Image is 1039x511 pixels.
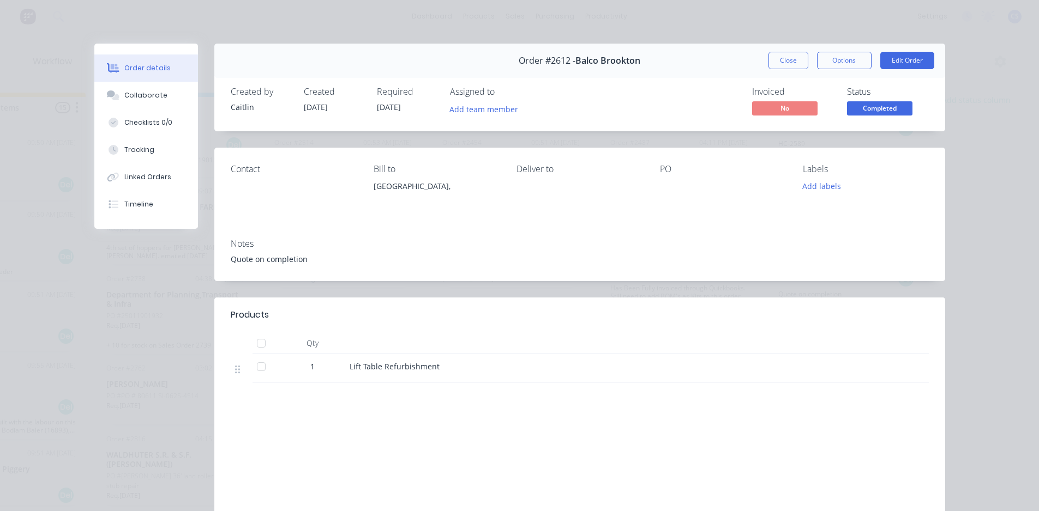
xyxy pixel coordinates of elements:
button: Add labels [797,179,847,193]
div: Created [304,87,364,97]
span: Lift Table Refurbishment [350,361,440,372]
div: Labels [803,164,928,174]
div: [GEOGRAPHIC_DATA], [374,179,499,214]
span: Order #2612 - [519,56,575,66]
span: 1 [310,361,315,372]
div: Assigned to [450,87,559,97]
div: Order details [124,63,171,73]
div: Created by [231,87,291,97]
button: Completed [847,101,912,118]
button: Add team member [443,101,524,116]
button: Edit Order [880,52,934,69]
div: Tracking [124,145,154,155]
button: Tracking [94,136,198,163]
button: Collaborate [94,82,198,109]
span: Completed [847,101,912,115]
button: Close [768,52,808,69]
div: PO [660,164,785,174]
button: Timeline [94,191,198,218]
span: [DATE] [304,102,328,112]
div: Caitlin [231,101,291,113]
div: Linked Orders [124,172,171,182]
span: Balco Brookton [575,56,640,66]
button: Add team member [450,101,524,116]
div: Bill to [374,164,499,174]
div: Deliver to [517,164,642,174]
button: Linked Orders [94,163,198,191]
div: Qty [280,332,345,354]
button: Options [817,52,872,69]
div: Timeline [124,199,153,209]
div: Products [231,308,269,321]
div: Checklists 0/0 [124,118,172,127]
button: Order details [94,54,198,82]
div: Contact [231,164,356,174]
div: Notes [231,239,929,249]
button: Checklists 0/0 [94,109,198,136]
div: [GEOGRAPHIC_DATA], [374,179,499,194]
span: No [752,101,818,115]
span: [DATE] [377,102,401,112]
div: Collaborate [124,90,167,100]
div: Invoiced [752,87,834,97]
div: Quote on completion [231,253,929,265]
div: Required [377,87,437,97]
div: Status [847,87,929,97]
